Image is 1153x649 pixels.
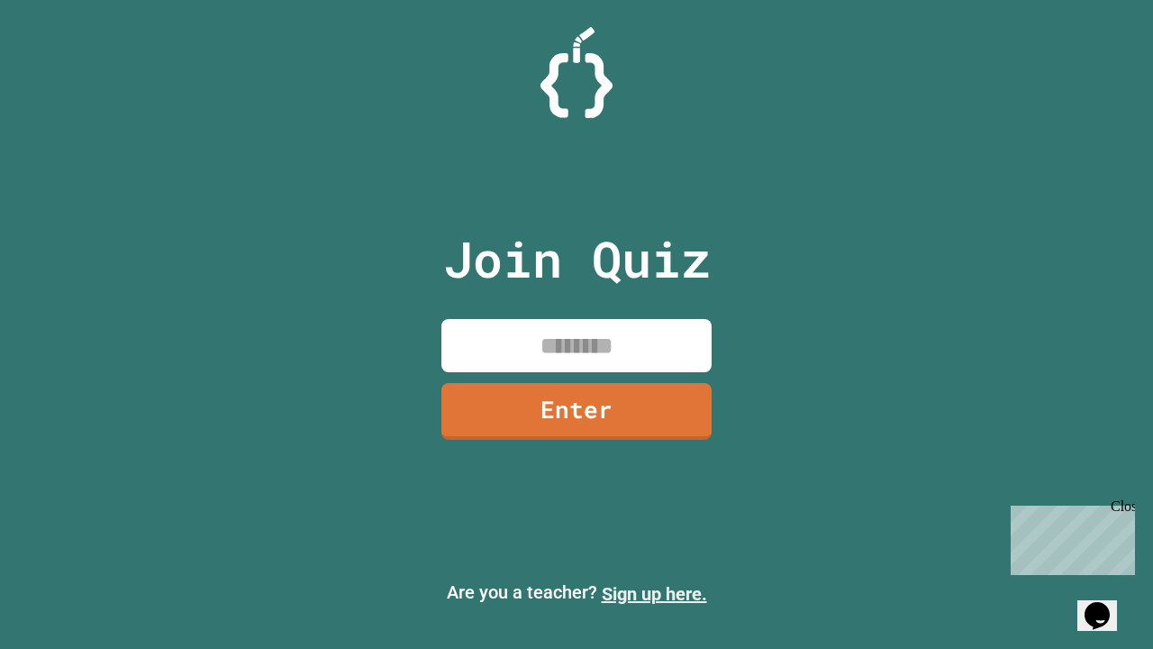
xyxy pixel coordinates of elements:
a: Sign up here. [602,583,707,605]
p: Are you a teacher? [14,579,1139,608]
a: Enter [441,383,712,440]
img: Logo.svg [540,27,613,118]
p: Join Quiz [443,222,711,297]
iframe: chat widget [1003,498,1135,575]
div: Chat with us now!Close [7,7,124,114]
iframe: chat widget [1077,577,1135,631]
